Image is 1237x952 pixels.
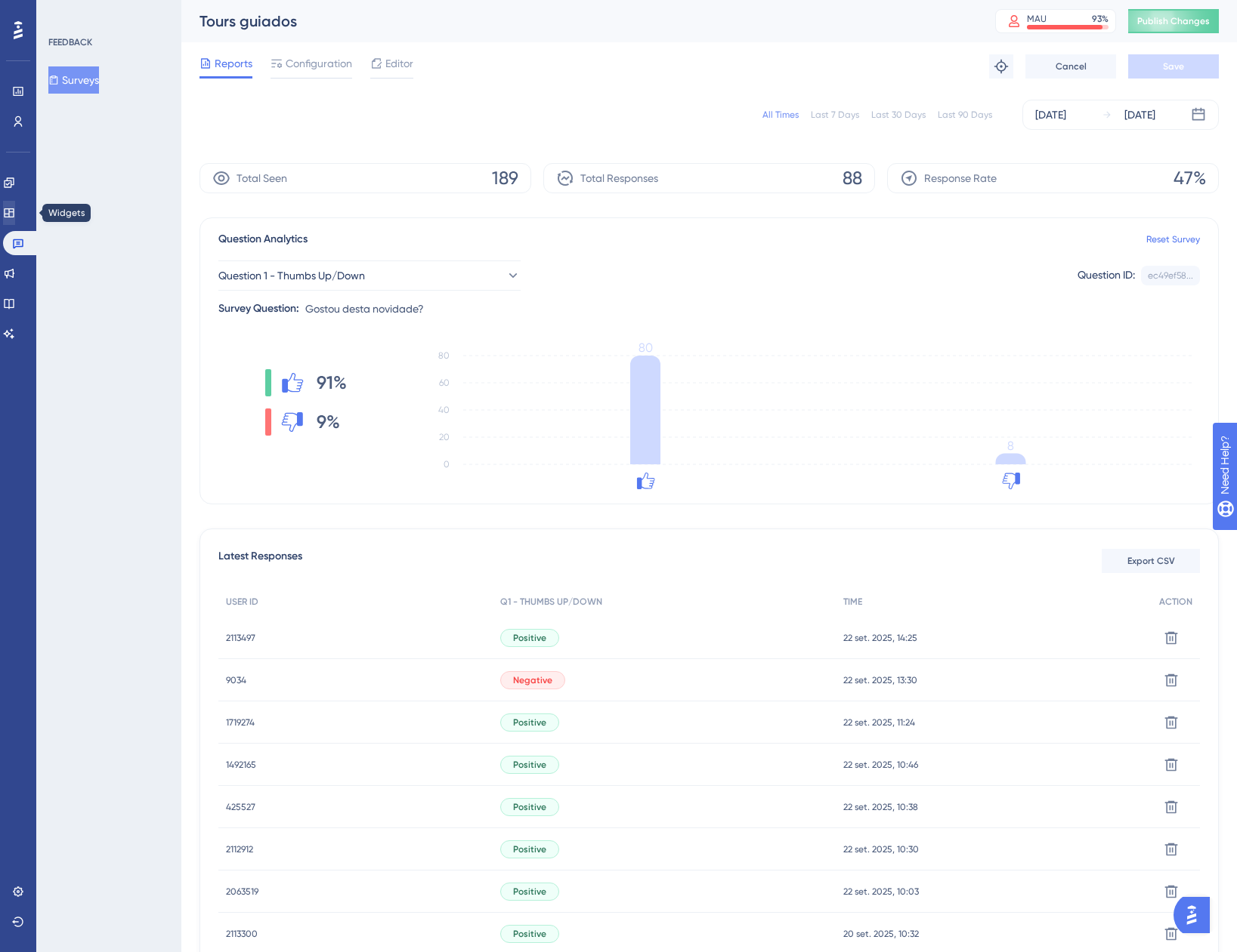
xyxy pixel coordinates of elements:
[226,843,253,855] span: 2112912
[237,169,287,187] span: Total Seen
[513,674,552,686] span: Negative
[513,801,546,813] span: Positive
[444,459,450,470] tspan: 0
[286,54,352,72] span: Configuration
[226,759,256,771] span: 1492165
[215,54,252,72] span: Reports
[1025,54,1116,79] button: Cancel
[1027,13,1047,25] div: MAU
[1146,233,1200,245] a: Reset Survey
[218,230,308,248] span: Question Analytics
[843,801,918,813] span: 22 set. 2025, 10:38
[1163,60,1184,72] span: Save
[762,109,799,121] div: All Times
[843,759,918,771] span: 22 set. 2025, 10:46
[226,801,255,813] span: 425527
[843,674,917,686] span: 22 set. 2025, 13:30
[226,632,255,644] span: 2113497
[1102,549,1200,573] button: Export CSV
[500,596,602,608] span: Q1 - THUMBS UP/DOWN
[226,596,258,608] span: USER ID
[36,4,94,22] span: Need Help?
[218,266,365,285] span: Question 1 - Thumbs Up/Down
[843,928,919,940] span: 20 set. 2025, 10:32
[438,405,450,415] tspan: 40
[48,36,92,48] div: FEEDBACK
[580,169,658,187] span: Total Responses
[439,432,450,442] tspan: 20
[438,350,450,361] tspan: 80
[492,166,518,190] span: 189
[226,928,258,940] span: 2113300
[1124,106,1155,124] div: [DATE]
[811,109,859,121] div: Last 7 Days
[843,843,919,855] span: 22 set. 2025, 10:30
[226,716,255,729] span: 1719274
[218,300,299,318] div: Survey Question:
[1035,106,1066,124] div: [DATE]
[1127,555,1175,567] span: Export CSV
[1174,892,1219,938] iframe: UserGuiding AI Assistant Launcher
[513,632,546,644] span: Positive
[871,109,926,121] div: Last 30 Days
[1148,270,1193,282] div: ec49ef58...
[513,843,546,855] span: Positive
[199,11,957,32] div: Tours guiados
[639,340,653,355] tspan: 80
[218,547,302,575] span: Latest Responses
[938,109,992,121] div: Last 90 Days
[218,260,521,291] button: Question 1 - Thumbs Up/Down
[924,169,997,187] span: Response Rate
[317,371,347,395] span: 91%
[513,886,546,898] span: Positive
[48,66,99,94] button: Surveys
[513,716,546,729] span: Positive
[1137,15,1210,27] span: Publish Changes
[843,166,862,190] span: 88
[305,300,424,318] span: Gostou desta novidade?
[513,759,546,771] span: Positive
[385,54,413,72] span: Editor
[226,674,246,686] span: 9034
[1007,439,1014,453] tspan: 8
[1174,166,1206,190] span: 47%
[843,886,919,898] span: 22 set. 2025, 10:03
[843,596,862,608] span: TIME
[1092,13,1109,25] div: 93 %
[226,886,258,898] span: 2063519
[1128,54,1219,79] button: Save
[1128,9,1219,33] button: Publish Changes
[1159,596,1192,608] span: ACTION
[439,377,450,388] tspan: 60
[843,716,915,729] span: 22 set. 2025, 11:24
[1078,266,1135,285] div: Question ID:
[513,928,546,940] span: Positive
[843,632,917,644] span: 22 set. 2025, 14:25
[1056,60,1087,72] span: Cancel
[317,410,340,434] span: 9%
